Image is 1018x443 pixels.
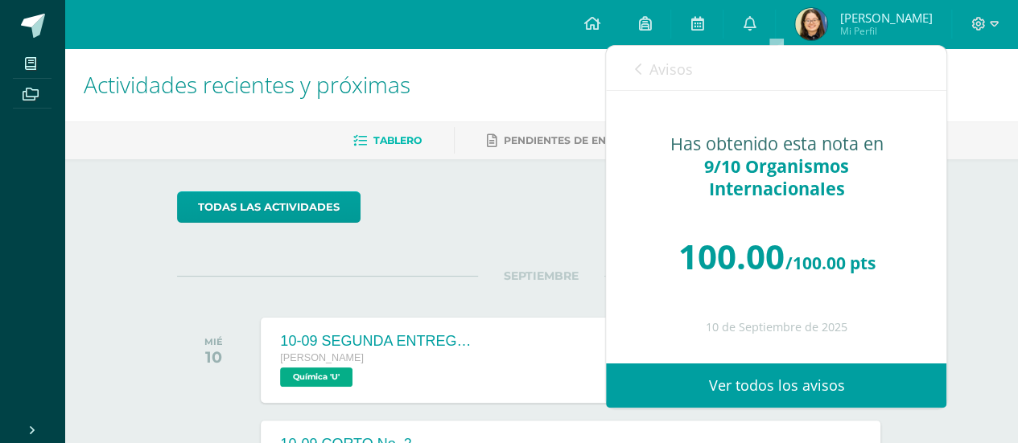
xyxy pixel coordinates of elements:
span: Actividades recientes y próximas [84,69,410,100]
span: Tablero [373,134,422,146]
a: Ver todos los avisos [606,363,946,408]
div: MIÉ [204,336,223,347]
span: Mi Perfil [839,24,932,38]
img: 2f4c244bf6643e28017f0785e9c3ea6f.png [795,8,827,40]
span: Pendientes de entrega [504,134,641,146]
a: todas las Actividades [177,191,361,223]
span: Química 'U' [280,367,352,387]
div: Has obtenido esta nota en [638,133,914,200]
span: [PERSON_NAME] [280,352,364,363]
span: 9/10 Organismos Internacionales [704,154,849,200]
div: 10 [204,347,223,367]
a: Tablero [353,128,422,154]
div: 10 de Septiembre de 2025 [638,321,914,334]
div: 10-09 SEGUNDA ENTREGA DE GUÍA [280,333,473,350]
span: Avisos [649,59,692,79]
span: /100.00 pts [785,252,875,274]
a: Pendientes de entrega [487,128,641,154]
span: [PERSON_NAME] [839,10,932,26]
span: SEPTIEMBRE [478,269,604,283]
span: 100.00 [678,233,784,279]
